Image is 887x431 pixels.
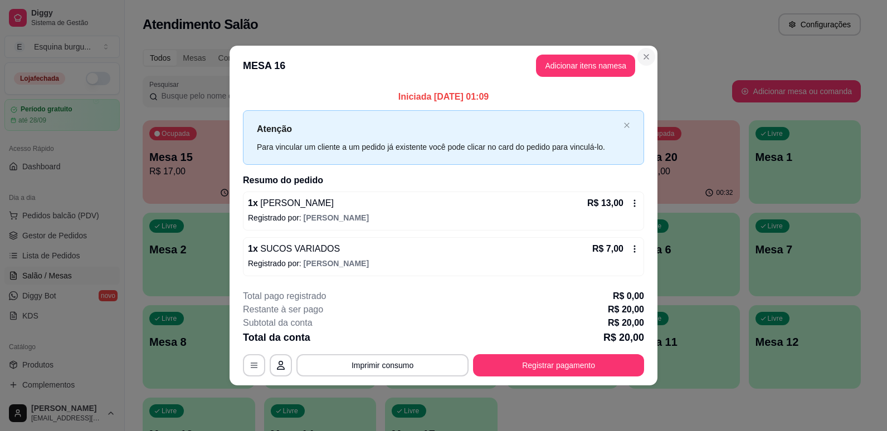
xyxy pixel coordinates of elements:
[613,290,644,303] p: R$ 0,00
[637,48,655,66] button: Close
[587,197,623,210] p: R$ 13,00
[248,197,334,210] p: 1 x
[536,55,635,77] button: Adicionar itens namesa
[296,354,469,376] button: Imprimir consumo
[243,303,323,316] p: Restante à ser pago
[230,46,657,86] header: MESA 16
[304,213,369,222] span: [PERSON_NAME]
[603,330,644,345] p: R$ 20,00
[248,212,639,223] p: Registrado por:
[248,258,639,269] p: Registrado por:
[258,198,334,208] span: [PERSON_NAME]
[243,90,644,104] p: Iniciada [DATE] 01:09
[243,316,313,330] p: Subtotal da conta
[608,316,644,330] p: R$ 20,00
[473,354,644,376] button: Registrar pagamento
[304,259,369,268] span: [PERSON_NAME]
[592,242,623,256] p: R$ 7,00
[243,174,644,187] h2: Resumo do pedido
[623,122,630,129] button: close
[248,242,340,256] p: 1 x
[257,141,619,153] div: Para vincular um cliente a um pedido já existente você pode clicar no card do pedido para vinculá...
[258,244,340,253] span: SUCOS VARIADOS
[608,303,644,316] p: R$ 20,00
[257,122,619,136] p: Atenção
[243,290,326,303] p: Total pago registrado
[243,330,310,345] p: Total da conta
